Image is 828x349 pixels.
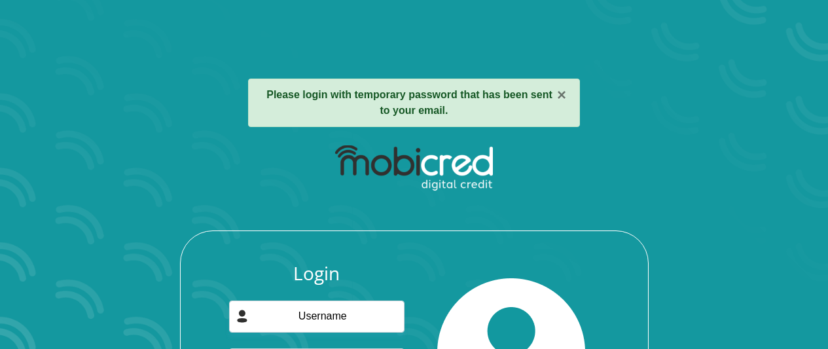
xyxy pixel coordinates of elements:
strong: Please login with temporary password that has been sent to your email. [266,89,552,116]
img: mobicred logo [335,145,493,191]
button: × [557,87,566,103]
img: user-icon image [236,310,249,323]
input: Username [229,301,405,333]
h3: Login [229,263,405,285]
